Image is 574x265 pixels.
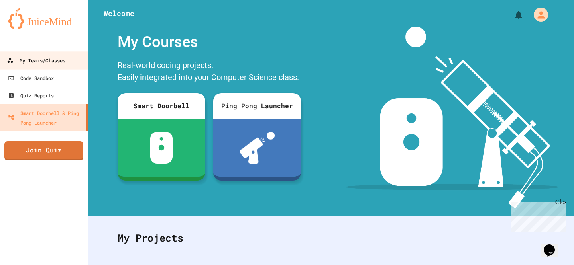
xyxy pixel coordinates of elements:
div: My Teams/Classes [7,56,65,66]
iframe: chat widget [508,199,566,232]
img: ppl-with-ball.png [240,132,275,164]
img: banner-image-my-projects.png [346,27,559,208]
div: My Courses [114,27,305,57]
img: logo-orange.svg [8,8,80,29]
img: sdb-white.svg [150,132,173,164]
div: My Account [525,6,550,24]
div: Code Sandbox [8,73,54,83]
div: My Notifications [499,8,525,21]
div: Quiz Reports [8,91,54,100]
a: Join Quiz [4,141,83,160]
div: Real-world coding projects. Easily integrated into your Computer Science class. [114,57,305,87]
div: Smart Doorbell [118,93,205,119]
iframe: chat widget [541,233,566,257]
div: Smart Doorbell & Ping Pong Launcher [8,108,83,127]
div: My Projects [110,222,552,253]
div: Ping Pong Launcher [213,93,301,119]
div: Chat with us now!Close [3,3,55,51]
